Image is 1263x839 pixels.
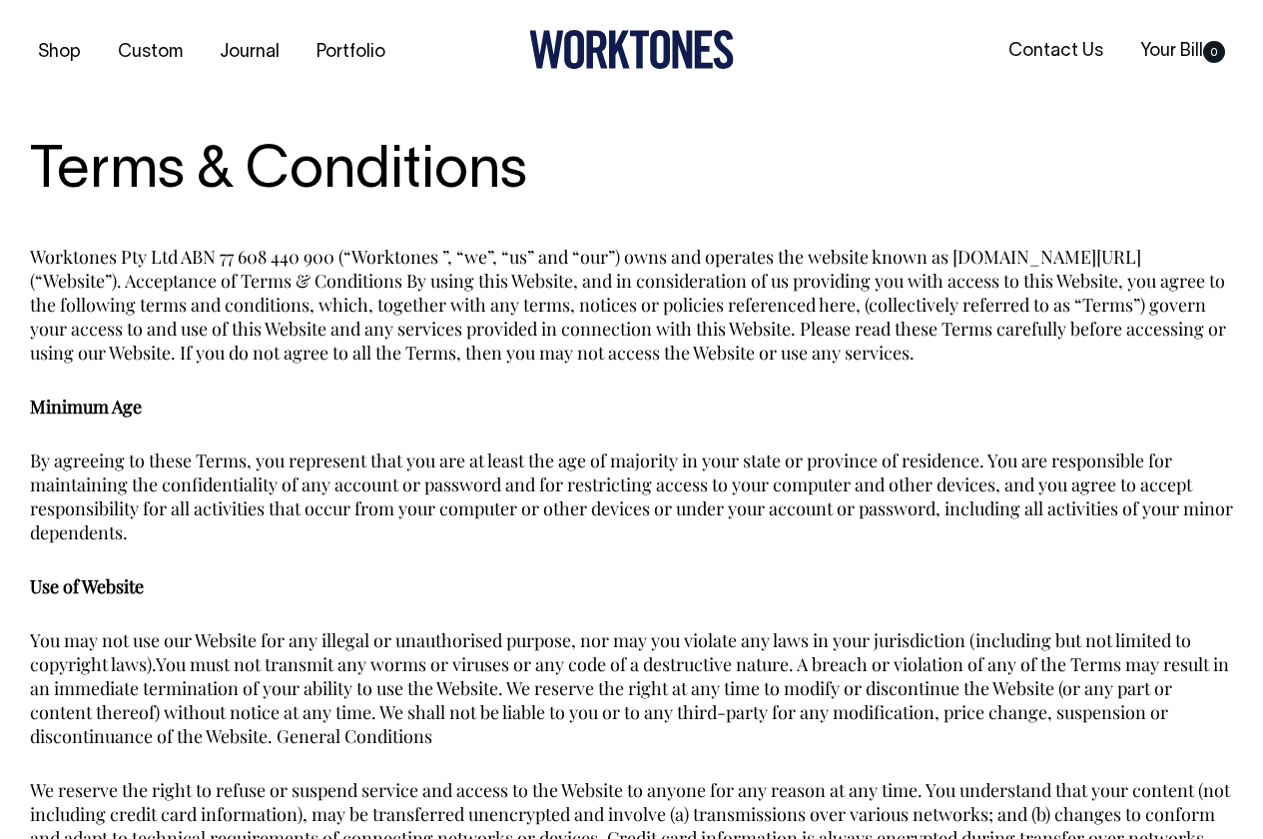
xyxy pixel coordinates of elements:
h1: Terms & Conditions [30,141,1233,205]
span: You may not use our Website for any illegal or unauthorised purpose, nor may you violate any laws... [30,628,1229,748]
span: 0 [1203,41,1225,63]
a: Journal [212,36,288,69]
a: Contact Us [1000,35,1111,68]
span: Worktones Pty Ltd ABN 77 608 440 900 (“Worktones ”, “we”, “us” and “our”) owns and operates the w... [30,245,1226,365]
span: By agreeing to these Terms, you represent that you are at least the age of majority in your state... [30,448,1233,544]
a: Your Bill0 [1132,35,1233,68]
a: Shop [30,36,89,69]
b: Use of Website [30,574,144,598]
b: Minimum Age [30,395,142,419]
a: Portfolio [309,36,393,69]
a: Custom [110,36,191,69]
